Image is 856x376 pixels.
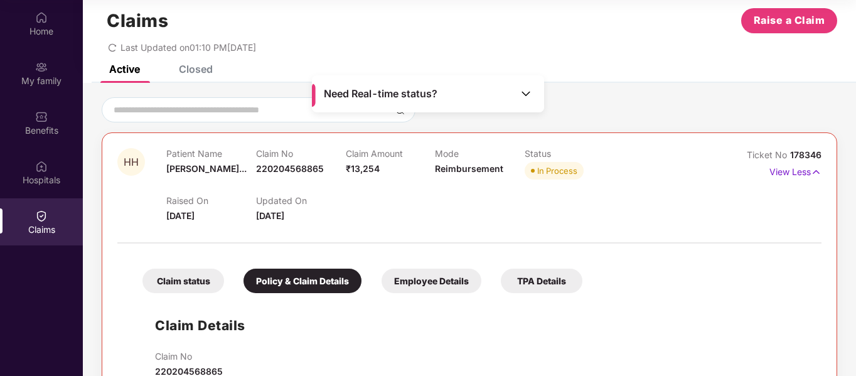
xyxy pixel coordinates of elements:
[754,13,825,28] span: Raise a Claim
[166,210,195,221] span: [DATE]
[324,87,437,100] span: Need Real-time status?
[769,162,821,179] p: View Less
[537,164,577,177] div: In Process
[790,149,821,160] span: 178346
[346,163,380,174] span: ₹13,254
[435,163,503,174] span: Reimbursement
[155,351,223,362] p: Claim No
[243,269,361,293] div: Policy & Claim Details
[35,210,48,222] img: svg+xml;base64,PHN2ZyBpZD0iQ2xhaW0iIHhtbG5zPSJodHRwOi8vd3d3LnczLm9yZy8yMDAwL3N2ZyIgd2lkdGg9IjIwIi...
[179,63,213,75] div: Closed
[811,165,821,179] img: svg+xml;base64,PHN2ZyB4bWxucz0iaHR0cDovL3d3dy53My5vcmcvMjAwMC9zdmciIHdpZHRoPSIxNyIgaGVpZ2h0PSIxNy...
[256,163,324,174] span: 220204568865
[120,42,256,53] span: Last Updated on 01:10 PM[DATE]
[501,269,582,293] div: TPA Details
[435,148,525,159] p: Mode
[155,315,245,336] h1: Claim Details
[35,61,48,73] img: svg+xml;base64,PHN2ZyB3aWR0aD0iMjAiIGhlaWdodD0iMjAiIHZpZXdCb3g9IjAgMCAyMCAyMCIgZmlsbD0ibm9uZSIgeG...
[256,195,346,206] p: Updated On
[35,160,48,173] img: svg+xml;base64,PHN2ZyBpZD0iSG9zcGl0YWxzIiB4bWxucz0iaHR0cDovL3d3dy53My5vcmcvMjAwMC9zdmciIHdpZHRoPS...
[525,148,614,159] p: Status
[256,210,284,221] span: [DATE]
[124,157,139,168] span: HH
[35,110,48,123] img: svg+xml;base64,PHN2ZyBpZD0iQmVuZWZpdHMiIHhtbG5zPSJodHRwOi8vd3d3LnczLm9yZy8yMDAwL3N2ZyIgd2lkdGg9Ij...
[382,269,481,293] div: Employee Details
[166,195,256,206] p: Raised On
[166,148,256,159] p: Patient Name
[109,63,140,75] div: Active
[108,42,117,53] span: redo
[107,10,168,31] h1: Claims
[747,149,790,160] span: Ticket No
[35,11,48,24] img: svg+xml;base64,PHN2ZyBpZD0iSG9tZSIgeG1sbnM9Imh0dHA6Ly93d3cudzMub3JnLzIwMDAvc3ZnIiB3aWR0aD0iMjAiIG...
[142,269,224,293] div: Claim status
[520,87,532,100] img: Toggle Icon
[166,163,247,174] span: [PERSON_NAME]...
[741,8,837,33] button: Raise a Claim
[346,148,436,159] p: Claim Amount
[256,148,346,159] p: Claim No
